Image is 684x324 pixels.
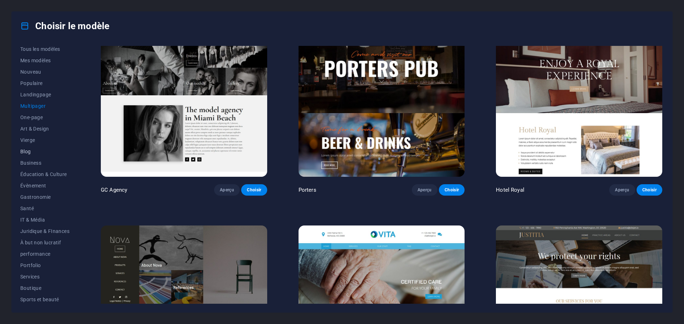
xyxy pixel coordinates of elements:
span: Tous les modèles [20,46,69,52]
button: Portfolio [20,260,69,271]
button: Art & Design [20,123,69,134]
button: Choisir [637,184,662,196]
p: GC Agency [101,186,127,193]
p: Porters [299,186,316,193]
button: Choisir [439,184,465,196]
span: One-page [20,115,69,120]
span: Portfolio [20,262,69,268]
button: Évènement [20,180,69,191]
span: Sports et beauté [20,297,69,302]
button: Aperçu [412,184,437,196]
button: Vierge [20,134,69,146]
span: Multipager [20,103,69,109]
span: Gastronomie [20,194,69,200]
button: performance [20,248,69,260]
button: Multipager [20,100,69,112]
span: Nouveau [20,69,69,75]
button: Choisir [241,184,267,196]
span: Boutique [20,285,69,291]
span: IT & Média [20,217,69,223]
button: Blog [20,146,69,157]
button: Aperçu [609,184,635,196]
span: À but non lucratif [20,240,69,245]
button: Landingpage [20,89,69,100]
img: GC Agency [101,24,267,177]
span: Landingpage [20,92,69,97]
p: Hotel Royal [496,186,524,193]
span: Aperçu [220,187,234,193]
span: Santé [20,206,69,211]
span: Mes modèles [20,58,69,63]
span: Vierge [20,137,69,143]
button: Mes modèles [20,55,69,66]
button: Gastronomie [20,191,69,203]
button: Aperçu [214,184,240,196]
span: Évènement [20,183,69,188]
button: IT & Média [20,214,69,225]
img: Hotel Royal [496,24,662,177]
span: Business [20,160,69,166]
button: Santé [20,203,69,214]
span: Populaire [20,80,69,86]
span: Aperçu [418,187,432,193]
span: Juridique & FInances [20,228,69,234]
span: performance [20,251,69,257]
img: Porters [299,24,465,177]
h4: Choisir le modèle [20,20,109,32]
button: Tous les modèles [20,43,69,55]
button: Boutique [20,282,69,294]
button: Juridique & FInances [20,225,69,237]
button: Sports et beauté [20,294,69,305]
button: Éducation & Culture [20,169,69,180]
span: Choisir [247,187,261,193]
button: Business [20,157,69,169]
span: Choisir [445,187,459,193]
span: Aperçu [615,187,629,193]
span: Blog [20,149,69,154]
button: Services [20,271,69,282]
button: Nouveau [20,66,69,78]
span: Éducation & Culture [20,171,69,177]
button: One-page [20,112,69,123]
button: À but non lucratif [20,237,69,248]
span: Services [20,274,69,280]
button: Populaire [20,78,69,89]
span: Choisir [642,187,657,193]
span: Art & Design [20,126,69,132]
